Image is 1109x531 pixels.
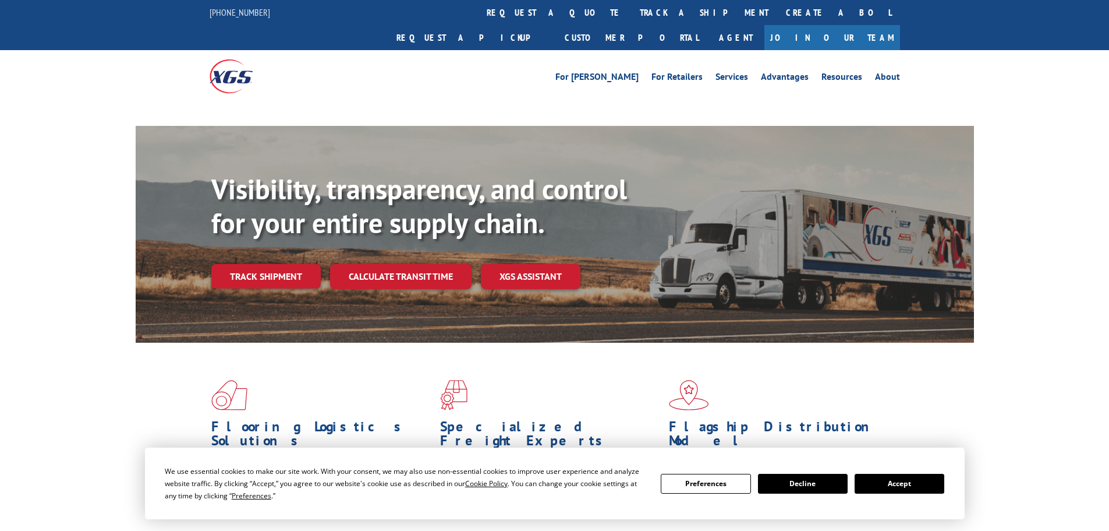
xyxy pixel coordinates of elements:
[715,72,748,85] a: Services
[145,448,965,519] div: Cookie Consent Prompt
[651,72,703,85] a: For Retailers
[232,491,271,501] span: Preferences
[758,474,848,494] button: Decline
[481,264,580,289] a: XGS ASSISTANT
[875,72,900,85] a: About
[388,25,556,50] a: Request a pickup
[465,479,508,488] span: Cookie Policy
[211,420,431,453] h1: Flooring Logistics Solutions
[821,72,862,85] a: Resources
[555,72,639,85] a: For [PERSON_NAME]
[556,25,707,50] a: Customer Portal
[855,474,944,494] button: Accept
[210,6,270,18] a: [PHONE_NUMBER]
[211,380,247,410] img: xgs-icon-total-supply-chain-intelligence-red
[669,380,709,410] img: xgs-icon-flagship-distribution-model-red
[669,420,889,453] h1: Flagship Distribution Model
[330,264,472,289] a: Calculate transit time
[165,465,647,502] div: We use essential cookies to make our site work. With your consent, we may also use non-essential ...
[661,474,750,494] button: Preferences
[761,72,809,85] a: Advantages
[211,264,321,289] a: Track shipment
[707,25,764,50] a: Agent
[440,380,467,410] img: xgs-icon-focused-on-flooring-red
[211,171,627,241] b: Visibility, transparency, and control for your entire supply chain.
[440,420,660,453] h1: Specialized Freight Experts
[764,25,900,50] a: Join Our Team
